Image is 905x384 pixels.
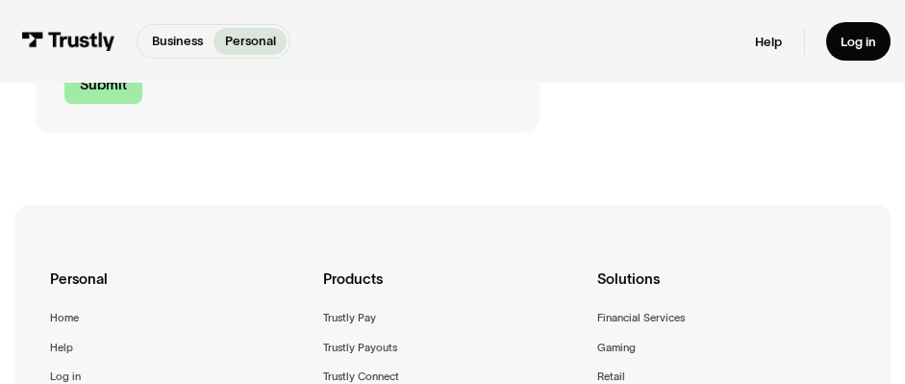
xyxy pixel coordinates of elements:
[841,34,876,50] div: Log in
[50,309,79,327] a: Home
[50,268,308,309] div: Personal
[152,32,203,51] p: Business
[323,339,397,357] a: Trustly Payouts
[225,32,276,51] p: Personal
[323,309,376,327] a: Trustly Pay
[826,22,891,60] a: Log in
[141,28,214,54] a: Business
[597,339,636,357] a: Gaming
[21,32,114,52] img: Trustly Logo
[214,28,286,54] a: Personal
[755,34,782,50] a: Help
[597,268,855,309] div: Solutions
[64,66,142,104] input: Submit
[597,309,685,327] a: Financial Services
[50,339,73,357] a: Help
[323,268,581,309] div: Products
